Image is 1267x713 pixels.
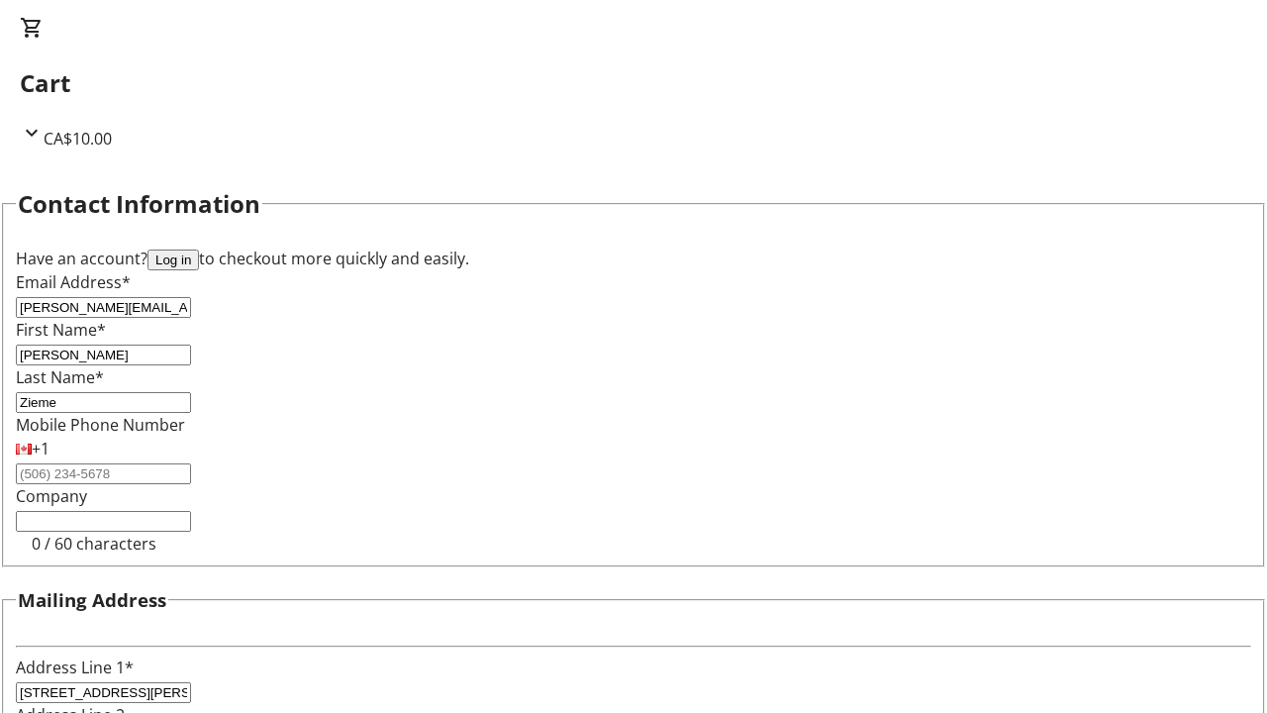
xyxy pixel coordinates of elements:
span: CA$10.00 [44,128,112,150]
label: First Name* [16,319,106,341]
div: CartCA$10.00 [20,16,1247,151]
h2: Contact Information [18,186,260,222]
label: Company [16,485,87,507]
div: Have an account? to checkout more quickly and easily. [16,247,1251,270]
input: Address [16,682,191,703]
tr-character-limit: 0 / 60 characters [32,533,156,555]
label: Address Line 1* [16,657,134,678]
label: Email Address* [16,271,131,293]
label: Mobile Phone Number [16,414,185,436]
h2: Cart [20,65,1247,101]
button: Log in [147,250,199,270]
label: Last Name* [16,366,104,388]
input: (506) 234-5678 [16,463,191,484]
h3: Mailing Address [18,586,166,614]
